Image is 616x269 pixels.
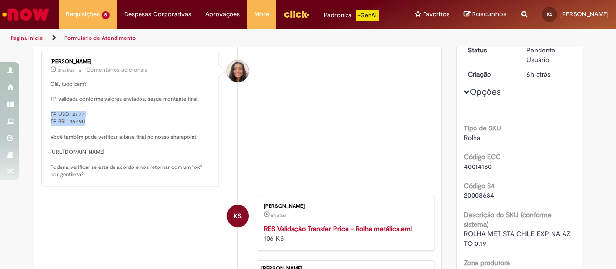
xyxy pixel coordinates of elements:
[464,181,495,190] b: Código S4
[472,10,507,19] span: Rascunhos
[205,10,240,19] span: Aprovações
[526,70,550,78] span: 6h atrás
[86,66,148,74] small: Comentários adicionais
[464,230,572,248] span: ROLHA MET STA CHILE EXP NA AZ TO 0,19
[58,67,74,73] time: 29/08/2025 15:06:30
[234,205,242,228] span: KS
[51,59,211,64] div: [PERSON_NAME]
[11,34,44,42] a: Página inicial
[461,45,520,55] dt: Status
[264,224,412,233] a: RES Validação Transfer Price - Rolha metálica.eml
[356,10,379,21] p: +GenAi
[264,224,424,243] div: 106 KB
[464,162,492,171] span: 40014160
[324,10,379,21] div: Padroniza
[560,10,609,18] span: [PERSON_NAME]
[227,60,249,82] div: Debora Helloisa Soares
[464,210,552,229] b: Descrição do SKU (conforme sistema)
[227,205,249,227] div: Kauane Macedo Dos Santos
[461,69,520,79] dt: Criação
[464,153,500,161] b: Código ECC
[254,10,269,19] span: More
[124,10,191,19] span: Despesas Corporativas
[464,258,510,267] b: Zona produtora
[464,191,494,200] span: 20008684
[283,7,309,21] img: click_logo_yellow_360x200.png
[1,5,51,24] img: ServiceNow
[64,34,136,42] a: Formulário de Atendimento
[464,10,507,19] a: Rascunhos
[264,204,424,209] div: [PERSON_NAME]
[51,80,211,179] p: Olá, tudo bem? TP validada conforme valores enviados, segue montante final: TP USD: 27,77 TP BRL:...
[102,11,110,19] span: 5
[271,212,286,218] span: 6h atrás
[271,212,286,218] time: 29/08/2025 08:54:31
[464,133,480,142] span: Rolha
[58,67,74,73] span: 3m atrás
[7,29,403,47] ul: Trilhas de página
[526,45,571,64] div: Pendente Usuário
[547,11,552,17] span: KS
[526,70,550,78] time: 29/08/2025 08:55:05
[526,69,571,79] div: 29/08/2025 08:55:05
[66,10,100,19] span: Requisições
[464,124,501,132] b: Tipo de SKU
[423,10,449,19] span: Favoritos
